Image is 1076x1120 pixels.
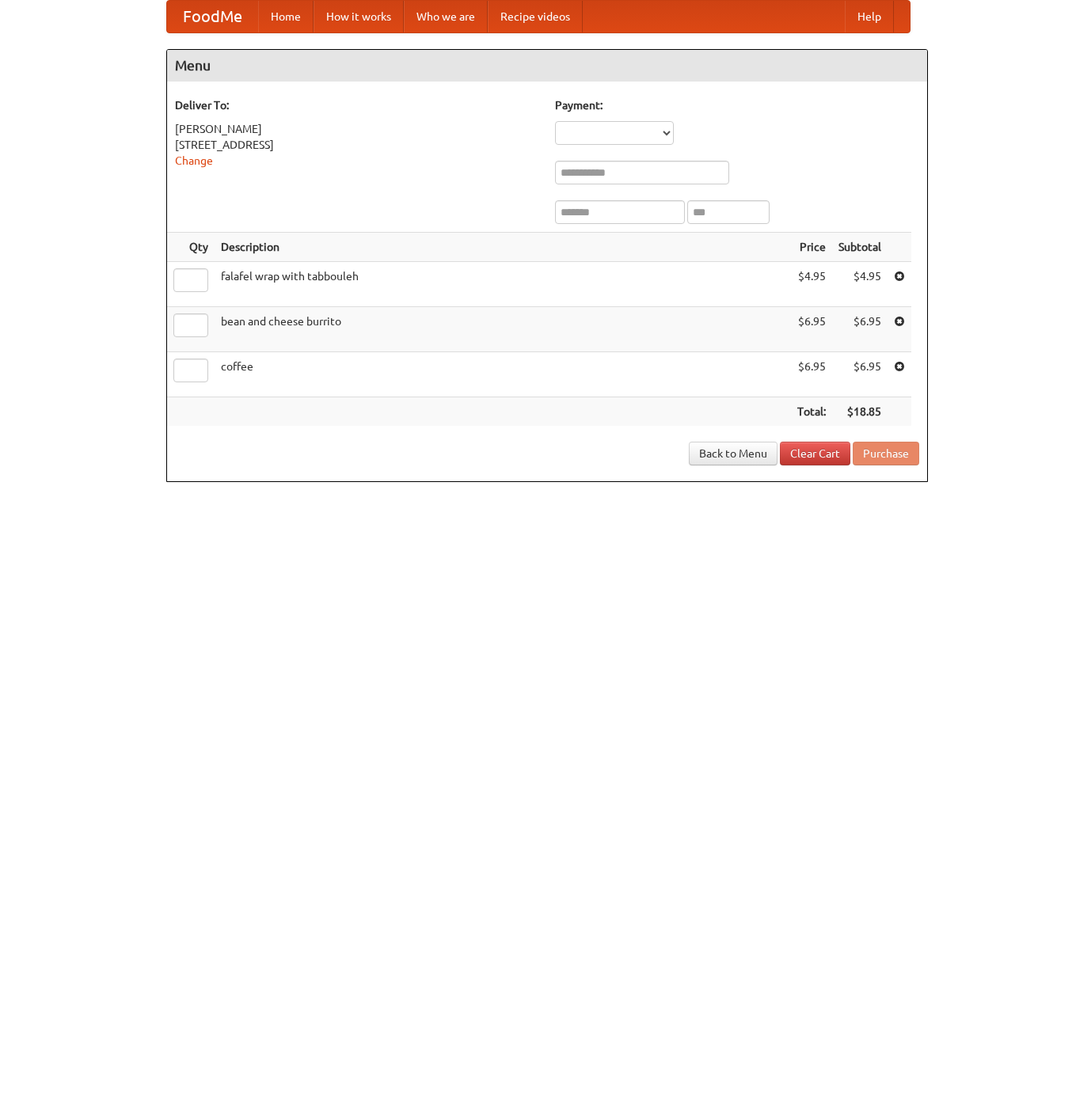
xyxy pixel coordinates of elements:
[167,50,927,82] h4: Menu
[167,233,215,262] th: Qty
[215,307,791,352] td: bean and cheese burrito
[832,397,888,427] th: $18.85
[853,442,919,465] button: Purchase
[167,1,258,32] a: FoodMe
[689,442,778,465] a: Back to Menu
[791,262,832,307] td: $4.95
[175,121,539,137] div: [PERSON_NAME]
[791,397,832,427] th: Total:
[314,1,404,32] a: How it works
[791,307,832,352] td: $6.95
[832,352,888,397] td: $6.95
[175,137,539,153] div: [STREET_ADDRESS]
[215,352,791,397] td: coffee
[404,1,488,32] a: Who we are
[175,154,213,167] a: Change
[832,233,888,262] th: Subtotal
[780,442,850,465] a: Clear Cart
[832,307,888,352] td: $6.95
[845,1,894,32] a: Help
[791,352,832,397] td: $6.95
[791,233,832,262] th: Price
[215,262,791,307] td: falafel wrap with tabbouleh
[555,97,919,113] h5: Payment:
[832,262,888,307] td: $4.95
[258,1,314,32] a: Home
[175,97,539,113] h5: Deliver To:
[488,1,583,32] a: Recipe videos
[215,233,791,262] th: Description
